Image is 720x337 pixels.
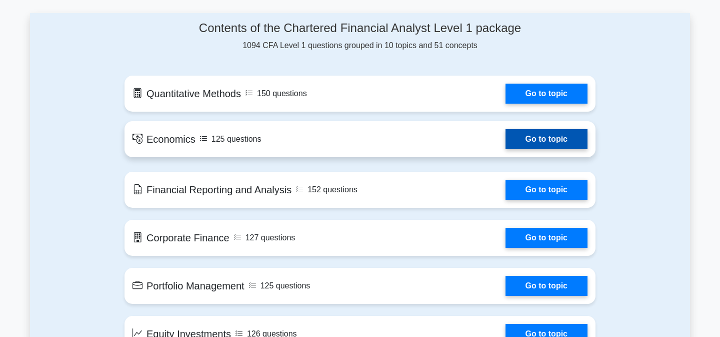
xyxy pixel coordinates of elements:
div: 1094 CFA Level 1 questions grouped in 10 topics and 51 concepts [124,21,595,52]
a: Go to topic [505,180,587,200]
h4: Contents of the Chartered Financial Analyst Level 1 package [124,21,595,36]
a: Go to topic [505,129,587,149]
a: Go to topic [505,84,587,104]
a: Go to topic [505,276,587,296]
a: Go to topic [505,228,587,248]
